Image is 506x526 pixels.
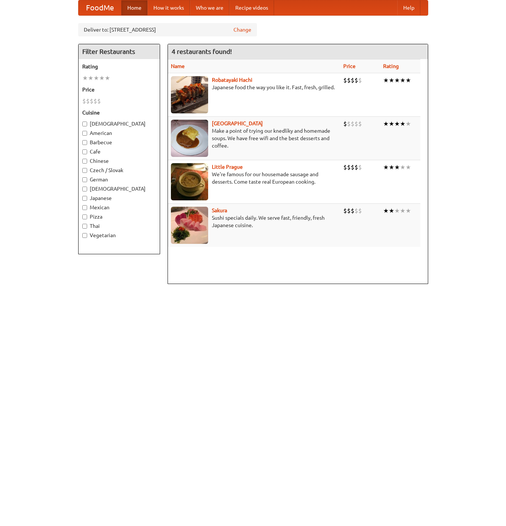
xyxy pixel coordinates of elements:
[82,233,87,238] input: Vegetarian
[82,148,156,155] label: Cafe
[389,76,394,84] li: ★
[82,122,87,126] input: [DEMOGRAPHIC_DATA]
[354,207,358,215] li: $
[171,214,338,229] p: Sushi specials daily. We serve fast, friendly, fresh Japanese cuisine.
[343,76,347,84] li: $
[82,167,156,174] label: Czech / Slovak
[405,120,411,128] li: ★
[347,163,351,171] li: $
[400,207,405,215] li: ★
[171,207,208,244] img: sakura.jpg
[394,76,400,84] li: ★
[82,140,87,145] input: Barbecue
[105,74,110,82] li: ★
[82,222,156,230] label: Thai
[171,163,208,200] img: littleprague.jpg
[82,214,87,219] input: Pizza
[147,0,190,15] a: How it works
[383,76,389,84] li: ★
[347,120,351,128] li: $
[347,76,351,84] li: $
[82,204,156,211] label: Mexican
[389,207,394,215] li: ★
[389,120,394,128] li: ★
[82,213,156,220] label: Pizza
[99,74,105,82] li: ★
[79,0,121,15] a: FoodMe
[82,196,87,201] input: Japanese
[400,120,405,128] li: ★
[358,120,362,128] li: $
[343,207,347,215] li: $
[405,76,411,84] li: ★
[383,207,389,215] li: ★
[82,187,87,191] input: [DEMOGRAPHIC_DATA]
[394,163,400,171] li: ★
[97,97,101,105] li: $
[82,129,156,137] label: American
[82,177,87,182] input: German
[383,163,389,171] li: ★
[171,127,338,149] p: Make a point of trying our knedlíky and homemade soups. We have free wifi and the best desserts a...
[212,77,252,83] a: Robatayaki Hachi
[212,164,243,170] a: Little Prague
[82,120,156,128] label: [DEMOGRAPHIC_DATA]
[233,26,251,33] a: Change
[82,109,156,116] h5: Cuisine
[82,63,156,70] h5: Rating
[354,76,358,84] li: $
[389,163,394,171] li: ★
[86,97,90,105] li: $
[171,120,208,157] img: czechpoint.jpg
[383,120,389,128] li: ★
[400,163,405,171] li: ★
[93,97,97,105] li: $
[358,207,362,215] li: $
[351,207,354,215] li: $
[82,224,87,229] input: Thai
[82,176,156,183] label: German
[343,163,347,171] li: $
[82,157,156,165] label: Chinese
[82,159,87,164] input: Chinese
[229,0,274,15] a: Recipe videos
[82,131,87,136] input: American
[397,0,420,15] a: Help
[82,168,87,173] input: Czech / Slovak
[82,194,156,202] label: Japanese
[405,207,411,215] li: ★
[82,232,156,239] label: Vegetarian
[400,76,405,84] li: ★
[93,74,99,82] li: ★
[171,84,338,91] p: Japanese food the way you like it. Fast, fresh, grilled.
[82,205,87,210] input: Mexican
[121,0,147,15] a: Home
[82,74,88,82] li: ★
[358,76,362,84] li: $
[171,63,185,69] a: Name
[82,149,87,154] input: Cafe
[394,207,400,215] li: ★
[190,0,229,15] a: Who we are
[354,120,358,128] li: $
[212,120,263,126] b: [GEOGRAPHIC_DATA]
[343,120,347,128] li: $
[351,163,354,171] li: $
[351,76,354,84] li: $
[79,44,160,59] h4: Filter Restaurants
[82,139,156,146] label: Barbecue
[394,120,400,128] li: ★
[354,163,358,171] li: $
[90,97,93,105] li: $
[171,76,208,113] img: robatayaki.jpg
[212,207,227,213] a: Sakura
[172,48,232,55] ng-pluralize: 4 restaurants found!
[347,207,351,215] li: $
[405,163,411,171] li: ★
[82,86,156,93] h5: Price
[82,97,86,105] li: $
[358,163,362,171] li: $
